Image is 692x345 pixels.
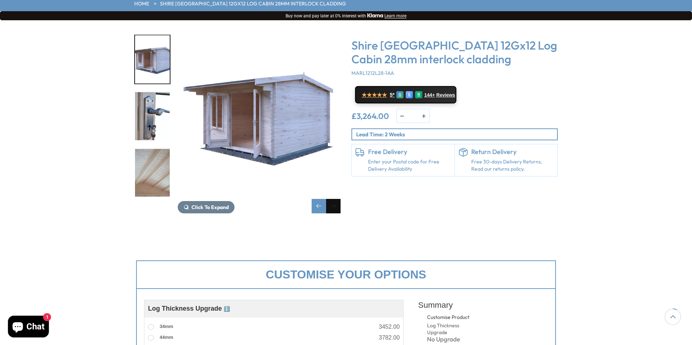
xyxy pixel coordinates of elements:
img: Shire Marlborough 12Gx12 Log Cabin 28mm interlock cladding - Best Shed [178,35,341,197]
h6: Return Delivery [471,148,554,156]
a: HOME [134,0,149,8]
span: 144+ [424,92,435,98]
div: 3782.00 [379,335,400,341]
span: ℹ️ [224,306,230,312]
span: 34mm [160,324,173,329]
div: Log Thickness Upgrade [427,322,471,336]
p: Free 30-days Delivery Returns, Read our returns policy. [471,158,554,172]
div: Customise your options [136,260,556,289]
p: Lead Time: 2 Weeks [356,131,557,138]
div: 9 / 18 [178,35,341,213]
div: Previous slide [312,199,326,213]
div: G [396,91,404,98]
div: E [406,91,413,98]
div: 3452.00 [379,324,400,330]
div: R [415,91,422,98]
a: Enter your Postal code for Free Delivery Availability [368,158,451,172]
div: 9 / 18 [134,35,170,84]
img: MorticeRebateLockHandle_Keys_ca357b0d-4b9d-4069-9159-20157d8b541a_200x200.jpg [135,92,170,140]
inbox-online-store-chat: Shopify online store chat [6,316,51,339]
span: MARL1212L28-1AA [351,70,394,76]
div: 11 / 18 [134,148,170,197]
span: Reviews [436,92,455,98]
span: Log Thickness Upgrade [148,305,230,312]
span: Click To Expand [191,204,229,210]
img: RoofSupportswithTongue_Groove_3420f872-5110-4ee0-88ea-99a682a27fab_200x200.jpg [135,149,170,197]
img: Marlborough12gx12_open_white_0076_0df36de5-17e2-4710-91b4-407780510012_200x200.jpg [135,35,170,84]
ins: £3,264.00 [351,112,389,120]
h6: Free Delivery [368,148,451,156]
button: Click To Expand [178,201,235,213]
div: Next slide [326,199,341,213]
a: ★★★★★ 5* G E R 144+ Reviews [355,86,456,103]
span: ★★★★★ [362,91,387,98]
a: Shire [GEOGRAPHIC_DATA] 12Gx12 Log Cabin 28mm interlock cladding [160,0,346,8]
h3: Shire [GEOGRAPHIC_DATA] 12Gx12 Log Cabin 28mm interlock cladding [351,38,558,66]
div: Summary [418,296,548,314]
div: Customise Product [427,314,495,321]
span: 44mm [160,335,173,340]
div: 10 / 18 [134,91,170,141]
div: No Upgrade [427,336,471,342]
